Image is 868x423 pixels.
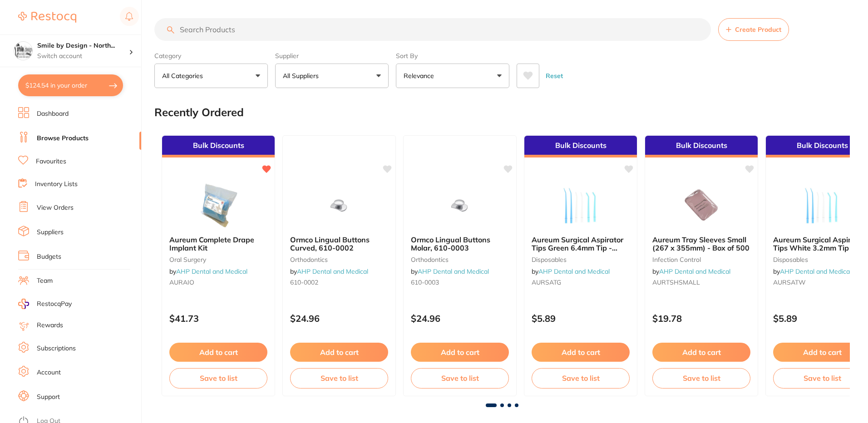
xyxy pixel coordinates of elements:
[718,18,789,41] button: Create Product
[290,267,368,275] span: by
[169,279,267,286] small: AURAIO
[35,180,78,189] a: Inventory Lists
[672,183,731,228] img: Aureum Tray Sleeves Small (267 x 355mm) - Box of 500
[37,41,129,50] h4: Smile by Design - North Sydney
[652,368,750,388] button: Save to list
[411,368,509,388] button: Save to list
[169,343,267,362] button: Add to cart
[532,256,630,263] small: disposables
[538,267,610,275] a: AHP Dental and Medical
[275,52,389,60] label: Supplier
[551,183,610,228] img: Aureum Surgical Aspirator Tips Green 6.4mm Tip - Pack of 25
[411,343,509,362] button: Add to cart
[169,368,267,388] button: Save to list
[37,368,61,377] a: Account
[290,256,388,263] small: orthodontics
[37,321,63,330] a: Rewards
[169,313,267,324] p: $41.73
[37,252,61,261] a: Budgets
[18,74,123,96] button: $124.54 in your order
[189,183,248,228] img: Aureum Complete Drape Implant Kit
[532,313,630,324] p: $5.89
[532,236,630,252] b: Aureum Surgical Aspirator Tips Green 6.4mm Tip - Pack of 25
[290,343,388,362] button: Add to cart
[532,368,630,388] button: Save to list
[652,236,750,252] b: Aureum Tray Sleeves Small (267 x 355mm) - Box of 500
[37,300,72,309] span: RestocqPay
[645,136,758,157] div: Bulk Discounts
[37,276,53,285] a: Team
[18,299,29,309] img: RestocqPay
[411,279,509,286] small: 610-0003
[297,267,368,275] a: AHP Dental and Medical
[162,71,207,80] p: All Categories
[652,256,750,263] small: infection control
[18,12,76,23] img: Restocq Logo
[532,343,630,362] button: Add to cart
[37,109,69,118] a: Dashboard
[411,236,509,252] b: Ormco Lingual Buttons Molar, 610-0003
[37,134,89,143] a: Browse Products
[37,228,64,237] a: Suppliers
[290,236,388,252] b: Ormco Lingual Buttons Curved, 610-0002
[154,106,244,119] h2: Recently Ordered
[169,236,267,252] b: Aureum Complete Drape Implant Kit
[169,267,247,275] span: by
[780,267,851,275] a: AHP Dental and Medical
[735,26,781,33] span: Create Product
[37,52,129,61] p: Switch account
[418,267,489,275] a: AHP Dental and Medical
[169,256,267,263] small: oral surgery
[154,18,711,41] input: Search Products
[37,344,76,353] a: Subscriptions
[430,183,489,228] img: Ormco Lingual Buttons Molar, 610-0003
[396,52,509,60] label: Sort By
[310,183,369,228] img: Ormco Lingual Buttons Curved, 610-0002
[18,299,72,309] a: RestocqPay
[176,267,247,275] a: AHP Dental and Medical
[652,279,750,286] small: AURTSHSMALL
[37,393,60,402] a: Support
[524,136,637,157] div: Bulk Discounts
[411,267,489,275] span: by
[14,42,32,60] img: Smile by Design - North Sydney
[659,267,730,275] a: AHP Dental and Medical
[36,157,66,166] a: Favourites
[411,256,509,263] small: orthodontics
[396,64,509,88] button: Relevance
[290,279,388,286] small: 610-0002
[275,64,389,88] button: All Suppliers
[652,343,750,362] button: Add to cart
[154,52,268,60] label: Category
[652,313,750,324] p: $19.78
[411,313,509,324] p: $24.96
[154,64,268,88] button: All Categories
[37,203,74,212] a: View Orders
[290,368,388,388] button: Save to list
[290,313,388,324] p: $24.96
[652,267,730,275] span: by
[532,279,630,286] small: AURSATG
[793,183,852,228] img: Aureum Surgical Aspirator Tips White 3.2mm Tip - Pack of 25
[773,267,851,275] span: by
[543,64,566,88] button: Reset
[162,136,275,157] div: Bulk Discounts
[283,71,322,80] p: All Suppliers
[532,267,610,275] span: by
[404,71,438,80] p: Relevance
[18,7,76,28] a: Restocq Logo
